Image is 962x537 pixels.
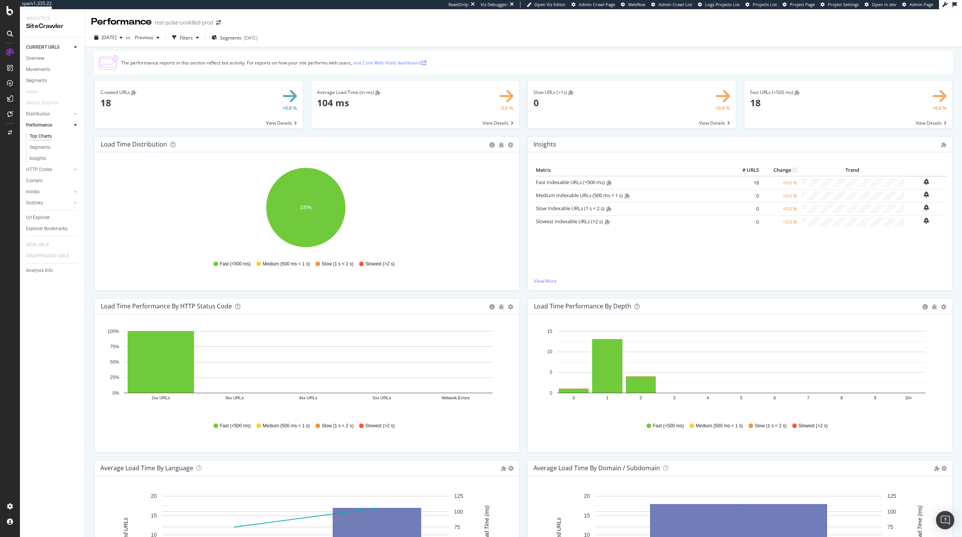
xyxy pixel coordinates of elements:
div: Outlinks [26,199,43,207]
div: bell-plus [924,179,929,185]
div: HTTP Codes [26,166,52,174]
a: Top Charts [30,132,79,140]
a: NEW URLS [26,241,56,249]
span: Admin Crawl List [658,2,692,7]
a: HTTP Codes [26,166,72,174]
td: 0 [730,189,761,202]
td: +0.0 % [761,202,799,215]
h4: Average Load Time by Language [100,463,193,473]
div: bug [932,304,937,310]
a: Admin Crawl List [651,2,692,8]
th: Change [761,165,799,176]
text: 5xx URLs [373,395,391,400]
i: Admin [941,142,947,147]
i: Admin [625,193,630,198]
div: CURRENT URLS [26,43,59,51]
i: Admin [606,206,612,211]
a: Projects List [745,2,777,8]
span: Previous [132,34,153,41]
div: gear [941,304,946,310]
a: Fast Indexable URLs (<500 ms) [536,179,605,186]
a: View More [534,278,946,284]
div: bug [499,304,504,310]
div: bug [499,142,504,148]
div: Url Explorer [26,214,50,222]
div: circle-info [923,304,928,310]
a: Medium Indexable URLs (500 ms < 1 s) [536,192,623,199]
span: Webflow [628,2,645,7]
text: 6 [773,395,776,400]
div: circle-info [489,142,495,148]
div: Explorer Bookmarks [26,225,67,233]
a: Url Explorer [26,214,79,222]
text: 100 [887,509,896,515]
text: 75% [110,344,119,349]
text: 5 [550,370,552,375]
span: Project Settings [828,2,859,7]
td: 0 [730,215,761,228]
i: Admin [607,180,612,185]
text: 2 [640,395,642,400]
div: Analytics [26,15,79,22]
div: Insights [30,155,46,163]
div: Open Intercom Messenger [936,511,954,529]
div: SiteCrawler [26,22,79,31]
div: Analysis Info [26,267,53,275]
a: Project Page [783,2,815,8]
button: Filters [169,31,202,44]
div: Top Charts [30,132,52,140]
div: Content [26,177,43,185]
img: CjTTJyXI.png [99,55,118,70]
a: Performance [26,121,72,129]
span: Fast (<500 ms) [220,261,251,267]
a: Open in dev [865,2,896,8]
span: Admin Page [909,2,933,7]
div: Performance [26,121,52,129]
button: Previous [132,31,163,44]
span: 2025 Aug. 13th [102,34,117,41]
span: Slow (1 s < 2 s) [322,423,353,429]
div: Visits [26,88,38,96]
a: Segments [26,77,79,85]
div: NEW URLS [26,241,49,249]
span: Open Viz Editor [534,2,566,7]
text: 7 [807,395,809,400]
text: 100 [454,509,463,515]
div: Segments [26,77,47,85]
svg: A chart. [534,326,944,415]
div: The performance reports in this section reflect bot activity. For reports on how your site perfor... [121,59,427,66]
div: circle-info [489,304,495,310]
div: Inlinks [26,188,39,196]
div: Viz Debugger: [481,2,508,8]
i: Admin [605,219,610,224]
div: bell-plus [924,204,929,211]
span: Slow (1 s < 2 s) [322,261,353,267]
span: Fast (<500 ms) [653,423,684,429]
button: [DATE] [91,31,126,44]
a: Content [26,177,79,185]
span: Slowest (>2 s) [365,423,394,429]
svg: A chart. [101,326,511,415]
td: +0.0 % [761,215,799,228]
span: Admin Crawl Page [579,2,615,7]
span: Project Page [790,2,815,7]
text: 125 [454,493,463,499]
a: Search Engines [26,99,66,107]
i: Admin [568,90,574,95]
svg: A chart. [101,165,511,254]
a: Webflow [621,2,645,8]
div: Load Time Performance by HTTP Status Code [101,302,232,310]
text: 20 [584,493,590,499]
span: Medium (500 ms < 1 s) [263,261,310,267]
text: 4xx URLs [299,395,317,400]
text: 20 [151,493,157,499]
i: Admin [795,90,800,95]
i: Admin [501,466,507,471]
h4: Insights [534,139,556,150]
div: ReadOnly: [448,2,469,8]
th: Trend [799,165,906,176]
span: Slow (1 s < 2 s) [755,423,786,429]
a: Insights [30,155,79,163]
